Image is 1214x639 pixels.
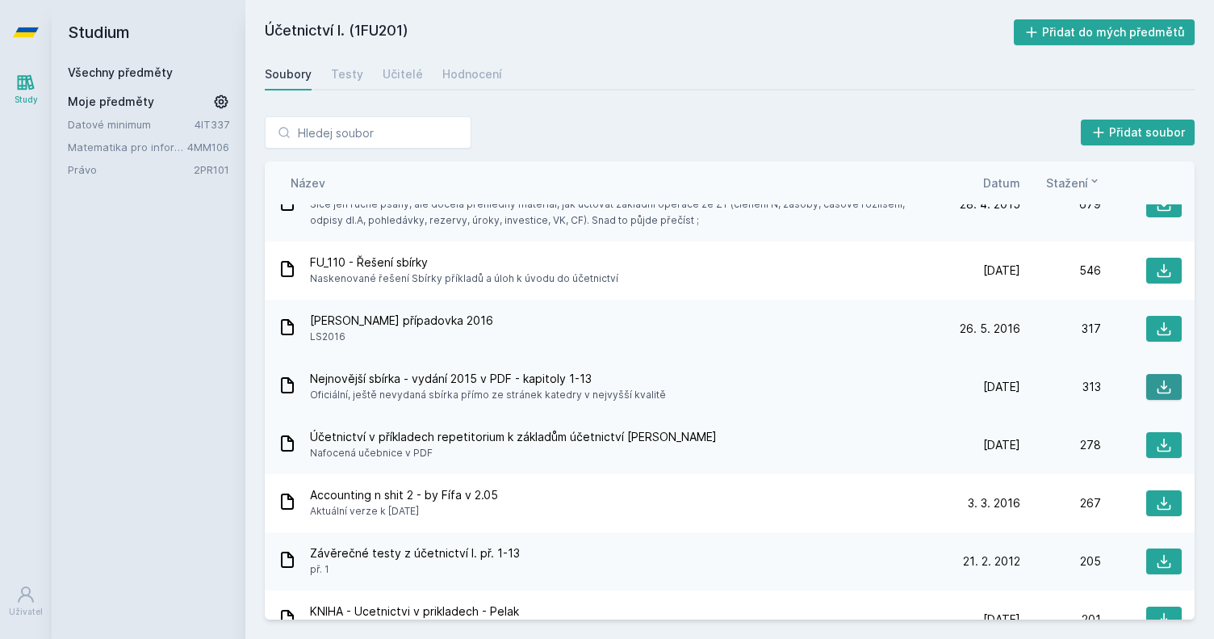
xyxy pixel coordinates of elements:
a: Všechny předměty [68,65,173,79]
span: Moje předměty [68,94,154,110]
div: 267 [1020,495,1101,511]
div: Hodnocení [442,66,502,82]
div: 679 [1020,196,1101,212]
a: Hodnocení [442,58,502,90]
div: Soubory [265,66,312,82]
span: [PERSON_NAME] případovka 2016 [310,313,493,329]
a: Datové minimum [68,116,195,132]
span: [DATE] [983,437,1020,453]
span: 3. 3. 2016 [968,495,1020,511]
button: Stažení [1046,174,1101,191]
span: KNIHA - Ucetnictvi v prikladech - Pelak [310,603,519,620]
div: Uživatel [9,606,43,618]
span: Sice jen ručně psaný, ale docela přehledný materiál, jak účtovat základní operace ze ZT (členění ... [310,196,933,229]
span: Nafocená učebnice v PDF [310,445,717,461]
span: LS2016 [310,329,493,345]
span: Accounting n shit 2 - by Fífa v 2.05 [310,487,498,503]
span: 26. 5. 2016 [960,321,1020,337]
span: Závěrečné testy z účetnictví I. př. 1-13 [310,545,520,561]
a: Uživatel [3,577,48,626]
span: Naskenované řešení Sbírky příkladů a úloh k úvodu do účetnictví [310,271,618,287]
span: 28. 4. 2015 [960,196,1020,212]
span: [DATE] [983,612,1020,628]
span: př. 1 [310,561,520,578]
span: Stažení [1046,174,1088,191]
h2: Účetnictví I. (1FU201) [265,19,1014,45]
div: Study [15,94,38,106]
span: 21. 2. 2012 [963,553,1020,570]
span: [DATE] [983,379,1020,395]
span: Aktuální verze k [DATE] [310,503,498,519]
a: 4IT337 [195,118,229,131]
button: Přidat soubor [1081,120,1195,145]
span: Nejnovější sbírka - vydání 2015 v PDF - kapitoly 1-13 [310,371,666,387]
div: 313 [1020,379,1101,395]
span: Účetnictví v příkladech repetitorium k základům účetnictví [PERSON_NAME] [310,429,717,445]
a: Učitelé [383,58,423,90]
input: Hledej soubor [265,116,471,149]
div: 546 [1020,263,1101,279]
span: FU_110 - Řešení sbírky [310,254,618,271]
div: 201 [1020,612,1101,628]
a: Matematika pro informatiky [68,139,187,155]
span: [DATE] [983,263,1020,279]
a: 2PR101 [194,163,229,176]
button: Přidat do mých předmětů [1014,19,1195,45]
div: Učitelé [383,66,423,82]
div: Testy [331,66,363,82]
a: Testy [331,58,363,90]
a: Study [3,65,48,114]
span: Oficiální, ještě nevydaná sbírka přímo ze stránek katedry v nejvyšší kvalitě [310,387,666,403]
div: 205 [1020,553,1101,570]
div: 278 [1020,437,1101,453]
button: Datum [983,174,1020,191]
a: Soubory [265,58,312,90]
a: 4MM106 [187,141,229,153]
a: Právo [68,162,194,178]
div: 317 [1020,321,1101,337]
button: Název [291,174,325,191]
